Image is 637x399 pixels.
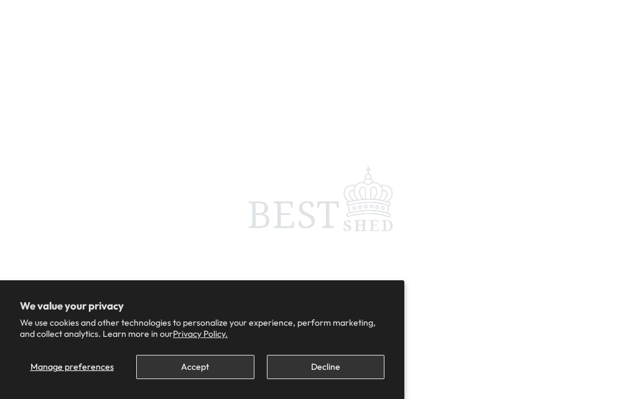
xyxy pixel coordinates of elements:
[20,355,124,379] button: Manage preferences
[20,317,384,339] p: We use cookies and other technologies to personalize your experience, perform marketing, and coll...
[20,300,384,311] h2: We value your privacy
[173,328,228,339] a: Privacy Policy.
[136,355,254,379] button: Accept
[267,355,384,379] button: Decline
[30,361,114,372] span: Manage preferences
